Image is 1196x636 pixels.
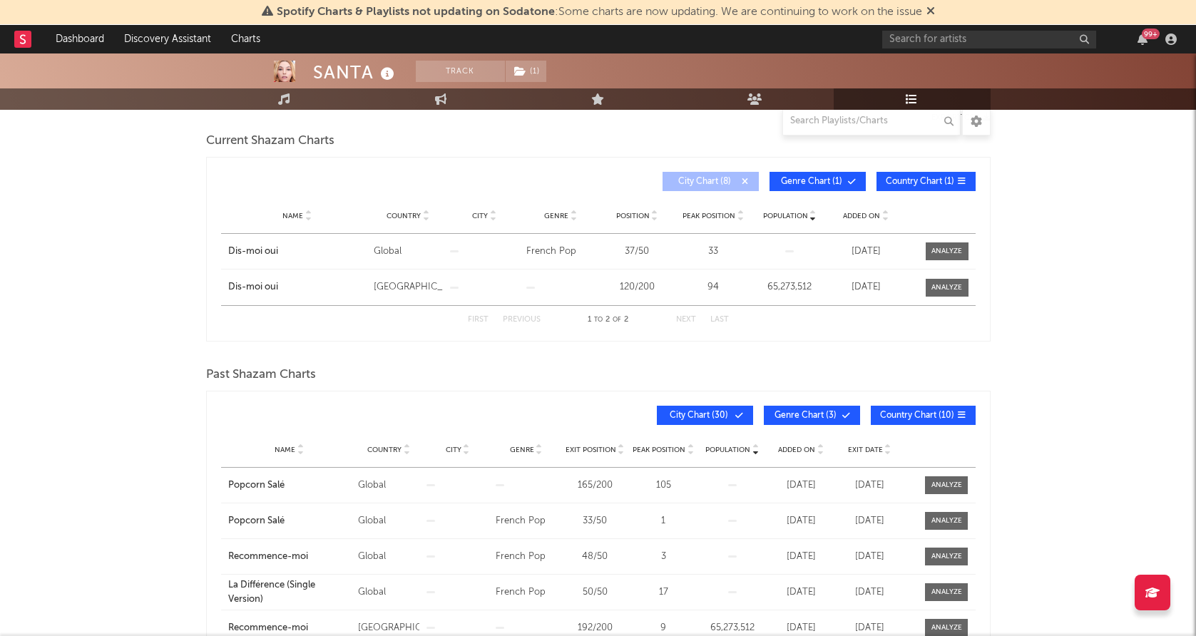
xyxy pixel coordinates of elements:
[564,585,625,600] div: 50 / 50
[206,366,316,384] span: Past Shazam Charts
[782,107,961,135] input: Search Playlists/Charts
[839,550,900,564] div: [DATE]
[770,550,832,564] div: [DATE]
[705,446,750,454] span: Population
[880,411,954,420] span: Country Chart ( 10 )
[839,621,900,635] div: [DATE]
[770,514,832,528] div: [DATE]
[832,280,901,294] div: [DATE]
[46,25,114,53] a: Dashboard
[277,6,922,18] span: : Some charts are now updating. We are continuing to work on the issue
[702,621,763,635] div: 65,273,512
[505,61,547,82] span: ( 1 )
[882,31,1096,48] input: Search for artists
[679,280,748,294] div: 94
[566,446,616,454] span: Exit Position
[594,317,603,323] span: to
[839,585,900,600] div: [DATE]
[778,446,815,454] span: Added On
[1142,29,1160,39] div: 99 +
[633,478,694,493] div: 105
[496,514,557,528] div: French Pop
[564,514,625,528] div: 33 / 50
[228,280,367,294] a: Dis-moi oui
[468,316,489,324] button: First
[616,212,650,220] span: Position
[228,578,352,606] a: La Différence (Single Version)
[779,178,844,186] span: Genre Chart ( 1 )
[506,61,546,82] button: (1)
[848,446,883,454] span: Exit Date
[358,550,419,564] div: Global
[114,25,221,53] a: Discovery Assistant
[613,317,621,323] span: of
[633,550,694,564] div: 3
[387,212,421,220] span: Country
[544,212,568,220] span: Genre
[358,514,419,528] div: Global
[633,514,694,528] div: 1
[666,411,732,420] span: City Chart ( 30 )
[843,212,880,220] span: Added On
[228,478,352,493] a: Popcorn Salé
[416,61,505,82] button: Track
[633,446,685,454] span: Peak Position
[773,411,839,420] span: Genre Chart ( 3 )
[496,550,557,564] div: French Pop
[886,178,954,186] span: Country Chart ( 1 )
[282,212,303,220] span: Name
[603,280,672,294] div: 120 / 200
[221,25,270,53] a: Charts
[1138,34,1148,45] button: 99+
[228,245,367,259] a: Dis-moi oui
[446,446,461,454] span: City
[770,478,832,493] div: [DATE]
[228,621,352,635] a: Recommence-moi
[770,172,866,191] button: Genre Chart(1)
[358,478,419,493] div: Global
[657,406,753,425] button: City Chart(30)
[374,280,443,294] div: [GEOGRAPHIC_DATA]
[603,245,672,259] div: 37 / 50
[564,550,625,564] div: 48 / 50
[526,245,596,259] div: French Pop
[374,245,443,259] div: Global
[764,406,860,425] button: Genre Chart(3)
[367,446,402,454] span: Country
[770,585,832,600] div: [DATE]
[710,316,729,324] button: Last
[206,133,334,150] span: Current Shazam Charts
[679,245,748,259] div: 33
[770,621,832,635] div: [DATE]
[876,172,976,191] button: Country Chart(1)
[569,312,648,329] div: 1 2 2
[496,585,557,600] div: French Pop
[358,621,419,635] div: [GEOGRAPHIC_DATA]
[755,280,824,294] div: 65,273,512
[228,550,352,564] a: Recommence-moi
[275,446,295,454] span: Name
[277,6,555,18] span: Spotify Charts & Playlists not updating on Sodatone
[832,245,901,259] div: [DATE]
[672,178,737,186] span: City Chart ( 8 )
[633,621,694,635] div: 9
[228,514,352,528] a: Popcorn Salé
[564,478,625,493] div: 165 / 200
[358,585,419,600] div: Global
[663,172,759,191] button: City Chart(8)
[564,621,625,635] div: 192 / 200
[763,212,808,220] span: Population
[510,446,534,454] span: Genre
[871,406,976,425] button: Country Chart(10)
[633,585,694,600] div: 17
[503,316,541,324] button: Previous
[926,6,935,18] span: Dismiss
[676,316,696,324] button: Next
